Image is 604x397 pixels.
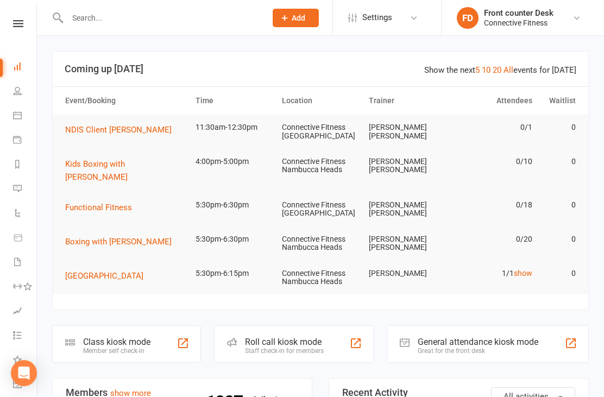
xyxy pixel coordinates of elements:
[277,192,364,226] td: Connective Fitness [GEOGRAPHIC_DATA]
[245,337,324,347] div: Roll call kiosk mode
[277,149,364,183] td: Connective Fitness Nambucca Heads
[65,157,186,184] button: Kids Boxing with [PERSON_NAME]
[191,149,278,174] td: 4:00pm-5:00pm
[13,226,37,251] a: Product Sales
[450,192,537,218] td: 0/18
[13,300,37,324] a: Assessments
[65,269,151,282] button: [GEOGRAPHIC_DATA]
[537,115,581,140] td: 0
[11,360,37,386] div: Open Intercom Messenger
[424,64,576,77] div: Show the next events for [DATE]
[65,159,128,182] span: Kids Boxing with [PERSON_NAME]
[362,5,392,30] span: Settings
[191,87,278,115] th: Time
[450,87,537,115] th: Attendees
[65,64,576,74] h3: Coming up [DATE]
[364,261,451,286] td: [PERSON_NAME]
[13,153,37,178] a: Reports
[191,115,278,140] td: 11:30am-12:30pm
[475,65,480,75] a: 5
[65,271,143,281] span: [GEOGRAPHIC_DATA]
[493,65,501,75] a: 20
[273,9,319,27] button: Add
[277,115,364,149] td: Connective Fitness [GEOGRAPHIC_DATA]
[65,237,172,247] span: Boxing with [PERSON_NAME]
[64,10,259,26] input: Search...
[450,149,537,174] td: 0/10
[484,18,553,28] div: Connective Fitness
[65,235,179,248] button: Boxing with [PERSON_NAME]
[484,8,553,18] div: Front counter Desk
[65,123,179,136] button: NDIS Client [PERSON_NAME]
[364,115,451,149] td: [PERSON_NAME] [PERSON_NAME]
[537,261,581,286] td: 0
[450,226,537,252] td: 0/20
[60,87,191,115] th: Event/Booking
[191,226,278,252] td: 5:30pm-6:30pm
[277,226,364,261] td: Connective Fitness Nambucca Heads
[245,347,324,355] div: Staff check-in for members
[537,87,581,115] th: Waitlist
[364,192,451,226] td: [PERSON_NAME] [PERSON_NAME]
[364,149,451,183] td: [PERSON_NAME] [PERSON_NAME]
[13,80,37,104] a: People
[418,337,538,347] div: General attendance kiosk mode
[514,269,532,278] a: show
[450,261,537,286] td: 1/1
[364,87,451,115] th: Trainer
[277,261,364,295] td: Connective Fitness Nambucca Heads
[450,115,537,140] td: 0/1
[65,201,140,214] button: Functional Fitness
[13,55,37,80] a: Dashboard
[83,337,150,347] div: Class kiosk mode
[13,104,37,129] a: Calendar
[13,129,37,153] a: Payments
[292,14,305,22] span: Add
[191,261,278,286] td: 5:30pm-6:15pm
[504,65,513,75] a: All
[13,349,37,373] a: What's New
[65,203,132,212] span: Functional Fitness
[482,65,490,75] a: 10
[537,226,581,252] td: 0
[191,192,278,218] td: 5:30pm-6:30pm
[364,226,451,261] td: [PERSON_NAME] [PERSON_NAME]
[457,7,479,29] div: FD
[65,125,172,135] span: NDIS Client [PERSON_NAME]
[537,192,581,218] td: 0
[277,87,364,115] th: Location
[418,347,538,355] div: Great for the front desk
[537,149,581,174] td: 0
[83,347,150,355] div: Member self check-in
